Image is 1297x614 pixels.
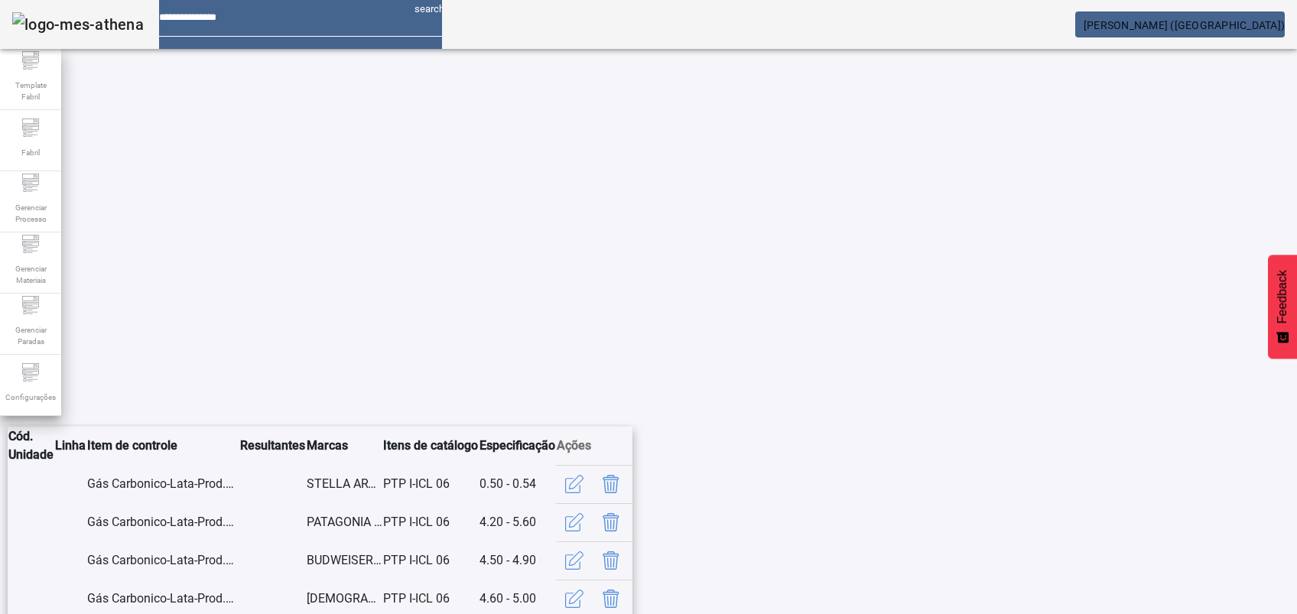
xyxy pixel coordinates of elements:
[306,427,382,465] th: Marcas
[593,466,629,502] button: Delete
[239,427,306,465] th: Resultantes
[1276,270,1289,323] span: Feedback
[8,427,54,465] th: Cód. Unidade
[479,541,556,580] td: 4.50 - 4.90
[8,320,54,352] span: Gerenciar Paradas
[382,503,479,541] td: PTP I-ICL 06
[556,427,632,465] th: Ações
[1084,19,1285,31] span: [PERSON_NAME] ([GEOGRAPHIC_DATA])
[17,142,44,163] span: Fabril
[8,75,54,107] span: Template Fabril
[8,258,54,291] span: Gerenciar Materiais
[306,465,382,503] td: STELLA ARTOIS SEM GLUTEN
[479,427,556,465] th: Especificação
[86,503,239,541] td: Gás Carbonico-Lata-Prod.Acabado(g/L)
[86,465,239,503] td: Gás Carbonico-Lata-Prod.Acabado(g/L)
[306,503,382,541] td: PATAGONIA [GEOGRAPHIC_DATA]
[1,387,60,408] span: Configurações
[479,503,556,541] td: 4.20 - 5.60
[12,12,144,37] img: logo-mes-athena
[306,541,382,580] td: BUDWEISER 66-ABC
[382,541,479,580] td: PTP I-ICL 06
[8,197,54,229] span: Gerenciar Processo
[382,465,479,503] td: PTP I-ICL 06
[593,504,629,541] button: Delete
[1268,255,1297,359] button: Feedback - Mostrar pesquisa
[86,427,239,465] th: Item de controle
[593,542,629,579] button: Delete
[54,427,86,465] th: Linha
[479,465,556,503] td: 0.50 - 0.54
[86,541,239,580] td: Gás Carbonico-Lata-Prod.Acabado(g/L)
[382,427,479,465] th: Itens de catálogo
